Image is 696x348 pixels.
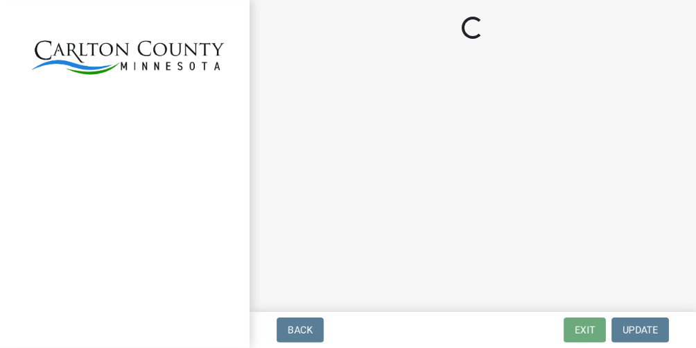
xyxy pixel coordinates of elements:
[28,15,227,94] img: Carlton County, Minnesota
[564,317,606,342] button: Exit
[277,317,324,342] button: Back
[611,317,669,342] button: Update
[623,324,658,336] span: Update
[288,324,313,336] span: Back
